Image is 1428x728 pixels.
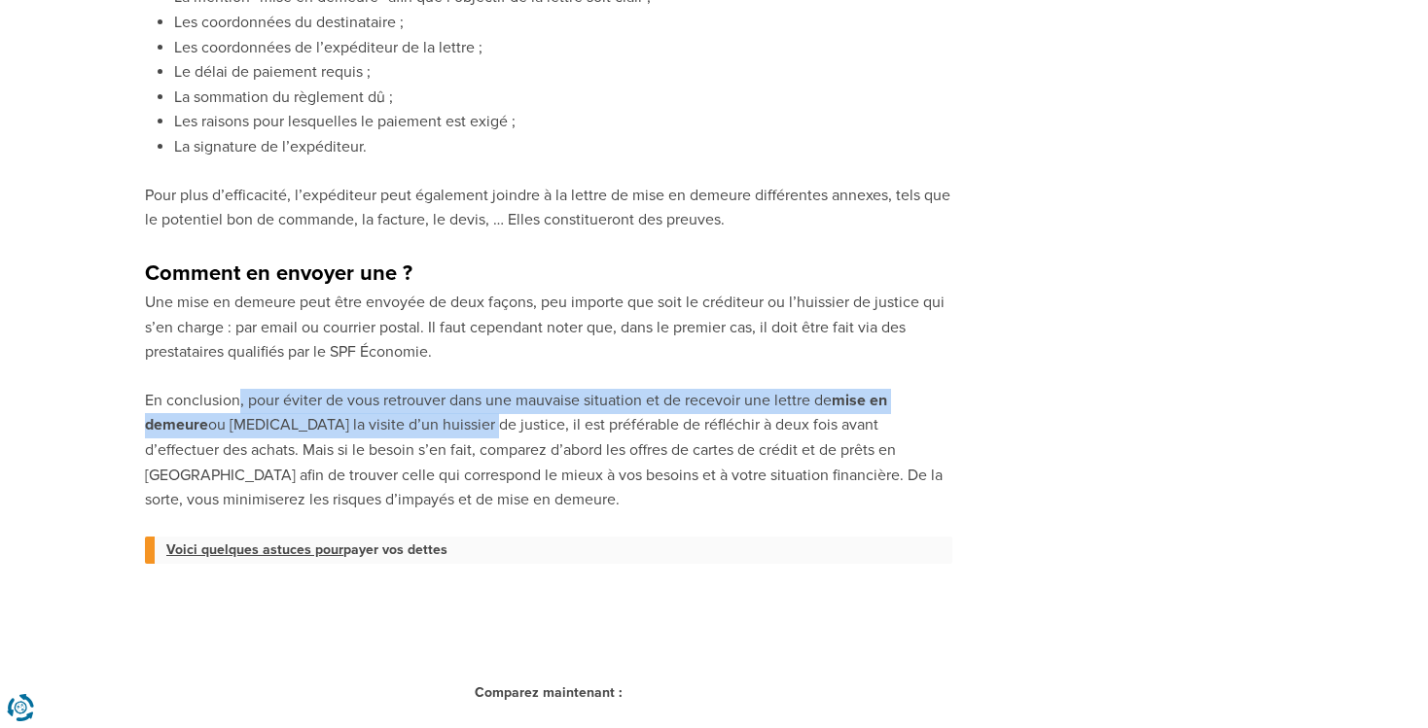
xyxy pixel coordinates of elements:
[174,38,482,57] span: Les coordonnées de l’expéditeur de la lettre ;
[174,62,371,82] span: Le délai de paiement requis ;
[145,391,832,410] span: En conclusion, pour éviter de vous retrouver dans une mauvaise situation et de recevoir une lettr...
[174,112,516,131] span: Les raisons pour lesquelles le paiement est exigé ;
[174,13,404,32] span: Les coordonnées du destinataire ;
[145,415,943,509] span: ou [MEDICAL_DATA] la visite d’un huissier de justice, il est préférable de réfléchir à deux fois ...
[145,260,412,287] b: Comment en envoyer une ?
[166,541,343,558] span: Voici quelques astuces pour
[475,684,623,701] strong: Comparez maintenant :
[174,87,393,107] span: La sommation du règlement dû ;
[145,186,950,230] span: Pour plus d’efficacité, l’expéditeur peut également joindre à la lettre de mise en demeure différ...
[145,293,945,362] span: Une mise en demeure peut être envoyée de deux façons, peu importe que soit le créditeur ou l’huis...
[174,137,367,156] span: La signature de l’expéditeur.
[166,537,952,564] a: Voici quelques astuces pourpayer vos dettes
